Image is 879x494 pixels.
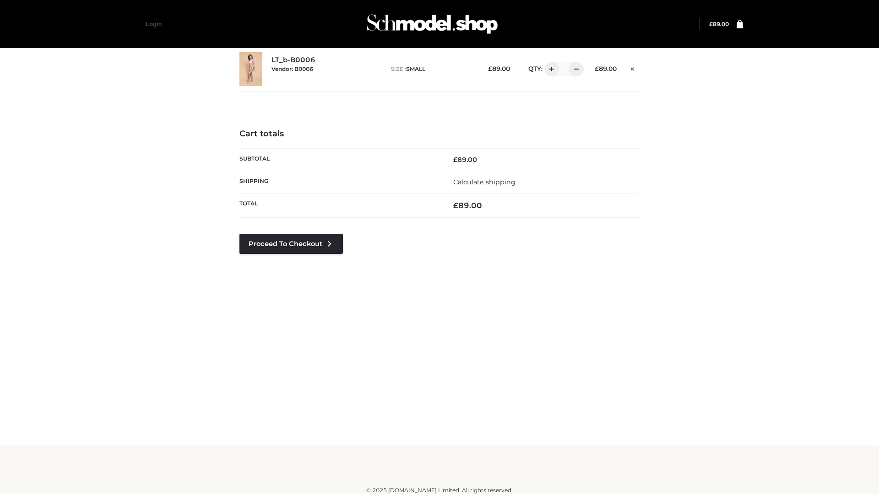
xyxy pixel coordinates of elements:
th: Shipping [239,171,439,193]
bdi: 89.00 [453,201,482,210]
span: £ [453,156,457,164]
span: £ [453,201,458,210]
bdi: 89.00 [453,156,477,164]
span: SMALL [406,65,425,72]
h4: Cart totals [239,129,640,139]
span: £ [488,65,492,72]
th: Subtotal [239,148,439,171]
a: Remove this item [626,62,640,74]
a: Login [146,21,162,27]
p: size : [391,65,474,73]
small: Vendor: B0006 [271,65,313,72]
div: LT_b-B0006 [271,56,382,81]
a: Proceed to Checkout [239,234,343,254]
img: Schmodel Admin 964 [364,6,501,42]
div: QTY: [519,62,581,76]
bdi: 89.00 [709,21,729,27]
a: Calculate shipping [453,178,515,186]
a: £89.00 [709,21,729,27]
span: £ [595,65,599,72]
bdi: 89.00 [595,65,617,72]
bdi: 89.00 [488,65,510,72]
th: Total [239,193,439,218]
span: £ [709,21,713,27]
